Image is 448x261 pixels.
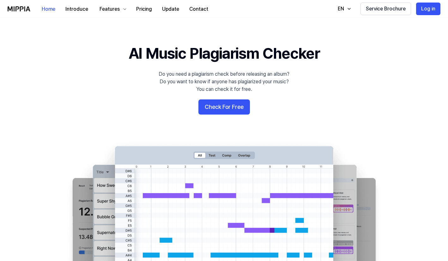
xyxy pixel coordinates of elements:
[157,3,184,15] button: Update
[60,3,93,15] button: Introduce
[37,0,60,18] a: Home
[131,3,157,15] button: Pricing
[157,0,184,18] a: Update
[198,99,250,115] button: Check For Free
[129,43,320,64] h1: AI Music Plagiarism Checker
[331,3,355,15] button: EN
[98,5,121,13] div: Features
[184,3,213,15] button: Contact
[159,70,289,93] div: Do you need a plagiarism check before releasing an album? Do you want to know if anyone has plagi...
[37,3,60,15] button: Home
[93,3,131,15] button: Features
[8,6,30,11] img: logo
[360,3,411,15] button: Service Brochure
[416,3,440,15] button: Log in
[336,5,345,13] div: EN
